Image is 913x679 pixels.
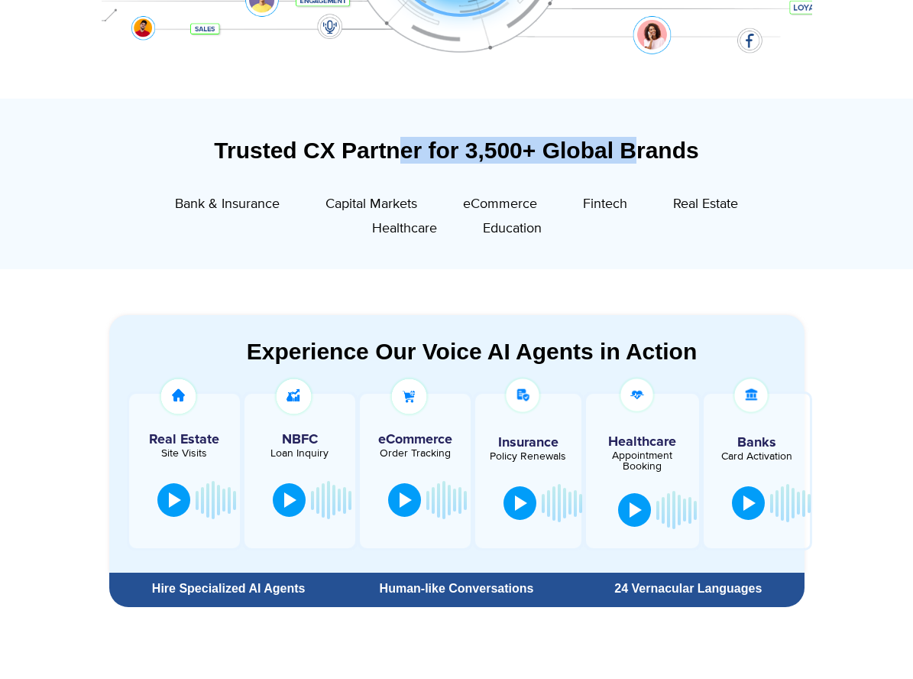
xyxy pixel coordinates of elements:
span: Capital Markets [325,196,417,213]
div: Hire Specialized AI Agents [117,583,341,595]
a: Education [483,219,542,243]
span: Education [483,220,542,237]
span: Healthcare [372,220,437,237]
h5: Banks [711,436,803,450]
span: Bank & Insurance [175,196,280,213]
h5: Insurance [483,436,575,450]
div: 24 Vernacular Languages [580,583,796,595]
div: Appointment Booking [597,450,687,472]
div: Loan Inquiry [252,448,348,459]
h5: NBFC [252,433,348,447]
a: eCommerce [463,194,537,219]
a: Fintech [583,194,627,219]
span: Real Estate [673,196,738,213]
div: Trusted CX Partner for 3,500+ Global Brands [109,137,805,164]
span: Fintech [583,196,627,213]
h5: Real Estate [137,433,232,447]
a: Capital Markets [325,194,417,219]
span: eCommerce [463,196,537,213]
a: Bank & Insurance [175,194,280,219]
div: Site Visits [137,448,232,459]
div: Order Tracking [367,448,463,459]
a: Healthcare [372,219,437,243]
div: Card Activation [711,451,803,462]
h5: eCommerce [367,433,463,447]
div: Human-like Conversations [348,583,565,595]
div: Policy Renewals [483,451,575,462]
a: Real Estate [673,194,738,219]
div: Experience Our Voice AI Agents in Action [125,338,820,365]
h5: Healthcare [597,435,687,449]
